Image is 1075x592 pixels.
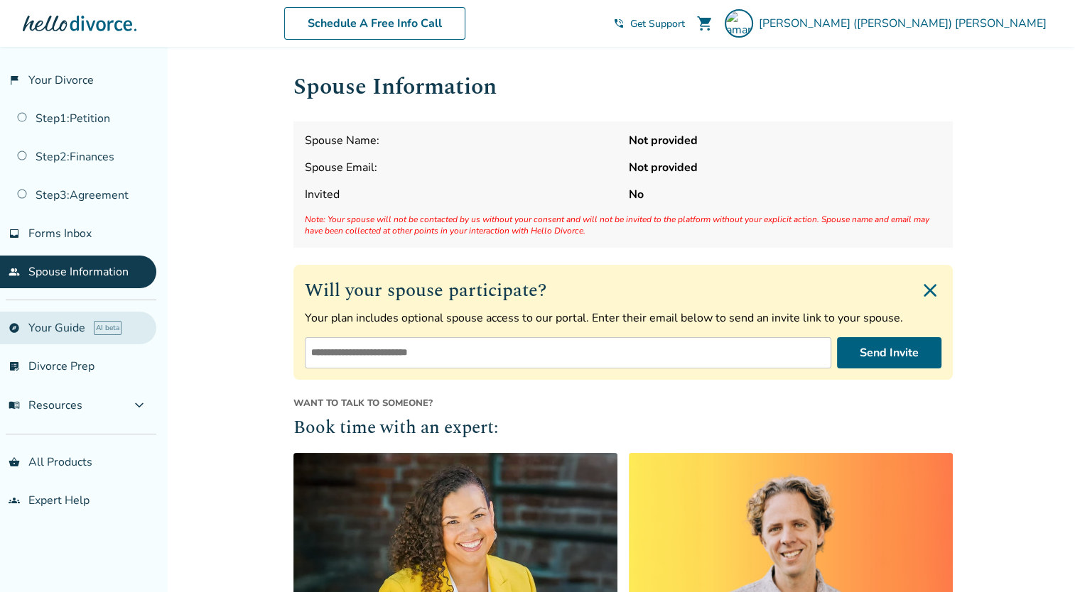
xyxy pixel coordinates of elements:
[9,495,20,506] span: groups
[293,397,953,410] span: Want to talk to someone?
[131,397,148,414] span: expand_more
[696,15,713,32] span: shopping_cart
[94,321,121,335] span: AI beta
[305,160,617,175] span: Spouse Email:
[305,187,617,202] span: Invited
[837,337,941,368] button: Send Invite
[9,400,20,411] span: menu_book
[629,187,941,202] strong: No
[293,70,953,104] h1: Spouse Information
[9,456,20,468] span: shopping_basket
[305,310,941,326] p: Your plan includes optional spouse access to our portal. Enter their email below to send an invit...
[613,18,625,29] span: phone_in_talk
[305,214,941,236] span: Note: Your spouse will not be contacted by us without your consent and will not be invited to the...
[1004,524,1075,592] iframe: Chat Widget
[28,226,92,241] span: Forms Inbox
[9,228,20,239] span: inbox
[919,279,941,302] img: Close invite form
[305,276,941,305] h2: Will your spouse participate?
[9,361,20,372] span: list_alt_check
[629,160,941,175] strong: Not provided
[9,75,20,86] span: flag_2
[293,415,953,442] h2: Book time with an expert:
[629,133,941,148] strong: Not provided
[305,133,617,148] span: Spouse Name:
[725,9,753,38] img: amanda.graves40@outlook.com
[759,16,1052,31] span: [PERSON_NAME] ([PERSON_NAME]) [PERSON_NAME]
[9,266,20,278] span: people
[284,7,465,40] a: Schedule A Free Info Call
[9,322,20,334] span: explore
[9,398,82,413] span: Resources
[630,17,685,31] span: Get Support
[613,17,685,31] a: phone_in_talkGet Support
